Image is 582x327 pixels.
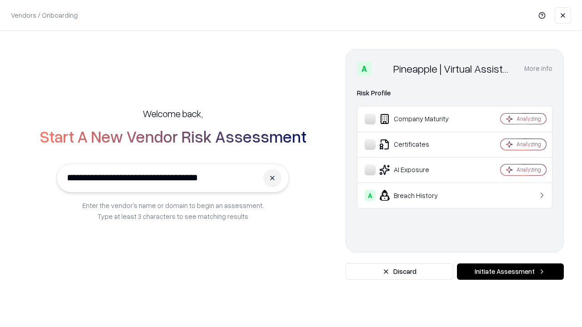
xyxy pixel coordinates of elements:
[40,127,306,145] h2: Start A New Vendor Risk Assessment
[393,61,513,76] div: Pineapple | Virtual Assistant Agency
[365,190,376,201] div: A
[375,61,390,76] img: Pineapple | Virtual Assistant Agency
[517,115,541,123] div: Analyzing
[346,263,453,280] button: Discard
[457,263,564,280] button: Initiate Assessment
[517,140,541,148] div: Analyzing
[365,190,473,201] div: Breach History
[517,166,541,173] div: Analyzing
[143,107,203,120] h5: Welcome back,
[365,139,473,150] div: Certificates
[365,114,473,124] div: Company Maturity
[524,60,552,77] button: More info
[357,88,552,99] div: Risk Profile
[11,10,78,20] p: Vendors / Onboarding
[357,61,371,76] div: A
[365,164,473,175] div: AI Exposure
[82,200,264,222] p: Enter the vendor’s name or domain to begin an assessment. Type at least 3 characters to see match...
